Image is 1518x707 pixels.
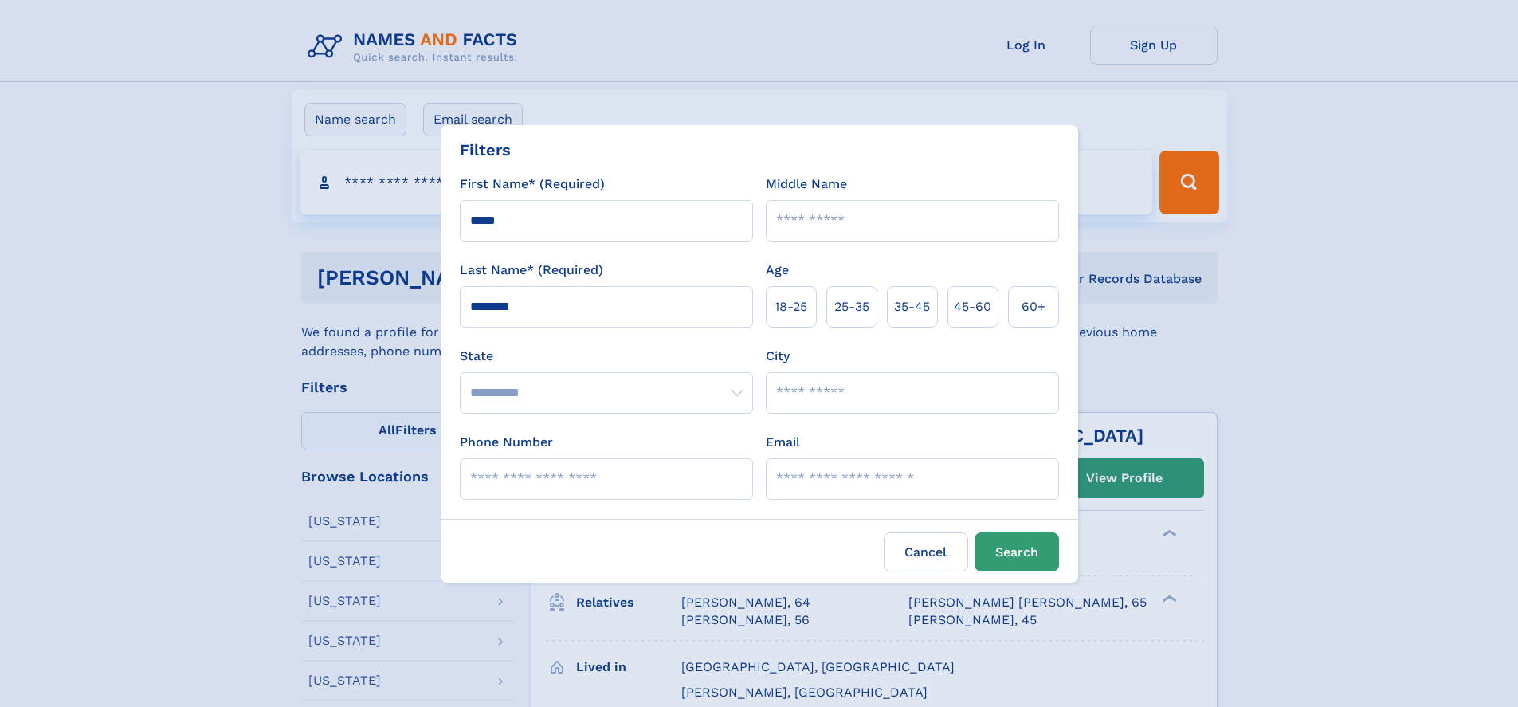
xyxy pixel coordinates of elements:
label: Phone Number [460,433,553,452]
span: 60+ [1022,297,1045,316]
label: State [460,347,753,366]
label: Email [766,433,800,452]
span: 45‑60 [954,297,991,316]
button: Search [975,532,1059,571]
span: 18‑25 [775,297,807,316]
label: Last Name* (Required) [460,261,603,280]
label: Age [766,261,789,280]
label: City [766,347,790,366]
span: 25‑35 [834,297,869,316]
label: Middle Name [766,175,847,194]
div: Filters [460,138,511,162]
label: Cancel [884,532,968,571]
label: First Name* (Required) [460,175,605,194]
span: 35‑45 [894,297,930,316]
